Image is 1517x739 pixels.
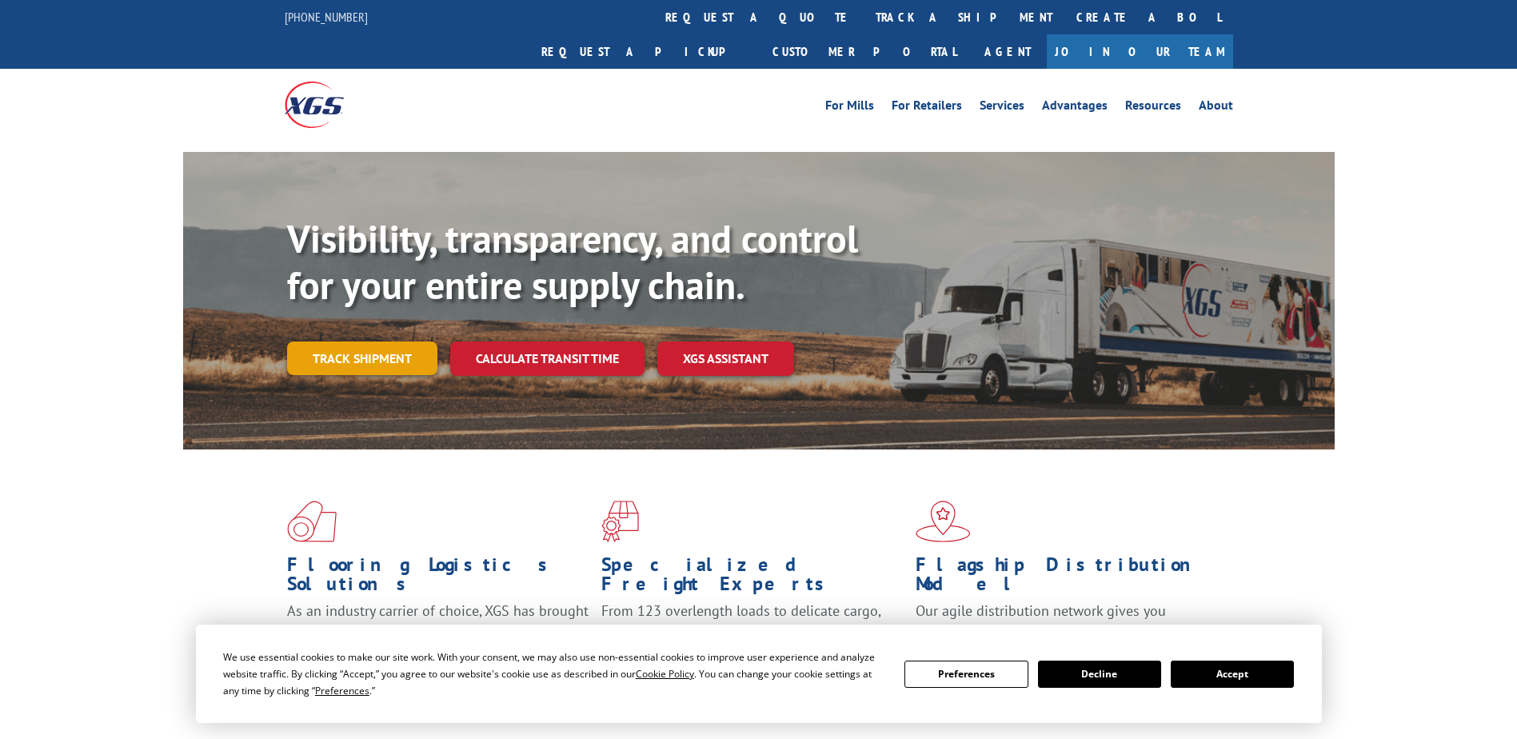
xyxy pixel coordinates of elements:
h1: Specialized Freight Experts [601,555,904,601]
b: Visibility, transparency, and control for your entire supply chain. [287,214,858,310]
a: Track shipment [287,342,437,375]
a: Customer Portal [760,34,968,69]
button: Decline [1038,661,1161,688]
a: Advantages [1042,99,1108,117]
a: Services [980,99,1024,117]
span: As an industry carrier of choice, XGS has brought innovation and dedication to flooring logistics... [287,601,589,658]
h1: Flooring Logistics Solutions [287,555,589,601]
p: From 123 overlength loads to delicate cargo, our experienced staff knows the best way to move you... [601,601,904,673]
img: xgs-icon-total-supply-chain-intelligence-red [287,501,337,542]
a: For Mills [825,99,874,117]
button: Accept [1171,661,1294,688]
span: Preferences [315,684,369,697]
a: Join Our Team [1047,34,1233,69]
a: [PHONE_NUMBER] [285,9,368,25]
span: Cookie Policy [636,667,694,681]
div: Cookie Consent Prompt [196,625,1322,723]
a: Request a pickup [529,34,760,69]
a: About [1199,99,1233,117]
a: For Retailers [892,99,962,117]
img: xgs-icon-focused-on-flooring-red [601,501,639,542]
div: We use essential cookies to make our site work. With your consent, we may also use non-essential ... [223,649,885,699]
button: Preferences [904,661,1028,688]
a: Resources [1125,99,1181,117]
a: XGS ASSISTANT [657,342,794,376]
img: xgs-icon-flagship-distribution-model-red [916,501,971,542]
a: Calculate transit time [450,342,645,376]
h1: Flagship Distribution Model [916,555,1218,601]
a: Agent [968,34,1047,69]
span: Our agile distribution network gives you nationwide inventory management on demand. [916,601,1210,639]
